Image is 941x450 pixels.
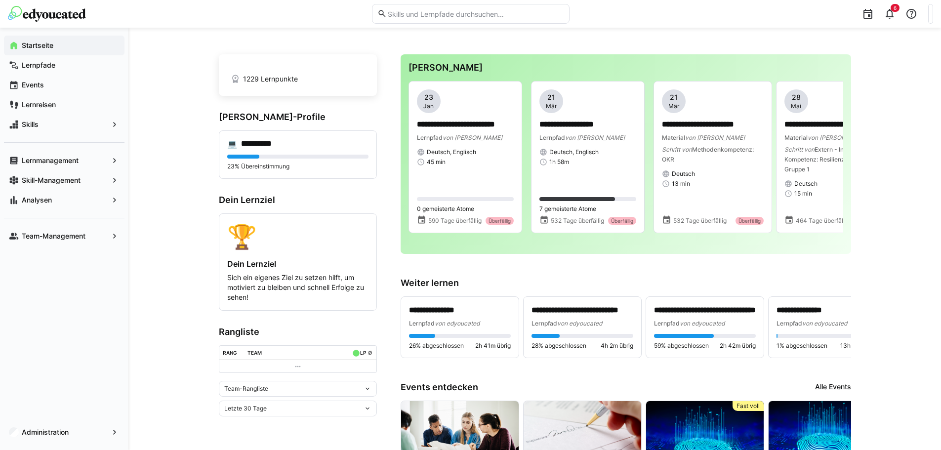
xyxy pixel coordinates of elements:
span: Schritt von [662,146,692,153]
p: Sich ein eigenes Ziel zu setzen hilft, um motiviert zu bleiben und schnell Erfolge zu sehen! [227,273,368,302]
span: Extern - Individuelle Kompetenz: Resilienz (Haufe) Gruppe 1 [784,146,871,173]
span: 2h 42m übrig [720,342,756,350]
span: 1229 Lernpunkte [243,74,298,84]
span: 532 Tage überfällig [551,217,604,225]
span: von [PERSON_NAME] [685,134,745,141]
span: Lernpfad [539,134,565,141]
span: 26% abgeschlossen [409,342,464,350]
div: Team [247,350,262,356]
span: Lernpfad [654,320,680,327]
h4: Dein Lernziel [227,259,368,269]
span: 6 [894,5,897,11]
span: 13 min [672,180,690,188]
span: Schritt von [784,146,815,153]
span: Deutsch, Englisch [427,148,476,156]
span: Mär [668,102,679,110]
span: 28% abgeschlossen [532,342,586,350]
div: Rang [223,350,237,356]
span: 28 [792,92,801,102]
input: Skills und Lernpfade durchsuchen… [387,9,564,18]
span: von edyoucated [802,320,847,327]
span: 59% abgeschlossen [654,342,709,350]
span: 23 [424,92,433,102]
span: von edyoucated [557,320,602,327]
span: Deutsch, Englisch [549,148,599,156]
span: 4h 2m übrig [601,342,633,350]
span: Lernpfad [417,134,443,141]
div: Überfällig [486,217,514,225]
span: Lernpfad [409,320,435,327]
span: 532 Tage überfällig [673,217,727,225]
span: Material [662,134,685,141]
span: Deutsch [672,170,695,178]
a: ø [368,348,372,356]
span: 7 gemeisterte Atome [539,205,596,213]
div: Überfällig [608,217,636,225]
h3: Dein Lernziel [219,195,377,205]
span: Fast voll [736,402,760,410]
div: 💻️ [227,139,237,149]
span: 2h 41m übrig [475,342,511,350]
span: 45 min [427,158,446,166]
h3: Rangliste [219,327,377,337]
a: Alle Events [815,382,851,393]
span: Methodenkompetenz: OKR [662,146,754,163]
span: Material [784,134,808,141]
h3: Weiter lernen [401,278,851,288]
span: 0 gemeisterte Atome [417,205,474,213]
span: 21 [670,92,678,102]
span: von [PERSON_NAME] [808,134,867,141]
span: Letzte 30 Tage [224,405,267,412]
span: Lernpfad [777,320,802,327]
span: 21 [547,92,555,102]
span: von edyoucated [435,320,480,327]
div: Überfällig [736,217,764,225]
h3: [PERSON_NAME] [409,62,843,73]
span: Mär [546,102,557,110]
h3: [PERSON_NAME]-Profile [219,112,377,123]
span: Team-Rangliste [224,385,268,393]
div: LP [360,350,366,356]
span: Deutsch [794,180,818,188]
span: 1h 58m [549,158,569,166]
span: Mai [791,102,801,110]
span: von [PERSON_NAME] [443,134,502,141]
span: 464 Tage überfällig [796,217,850,225]
span: 1% abgeschlossen [777,342,827,350]
span: von [PERSON_NAME] [565,134,625,141]
span: 15 min [794,190,812,198]
h3: Events entdecken [401,382,478,393]
span: von edyoucated [680,320,725,327]
span: 590 Tage überfällig [428,217,482,225]
p: 23% Übereinstimmung [227,163,368,170]
span: Lernpfad [532,320,557,327]
span: 13h 11m übrig [840,342,878,350]
div: 🏆 [227,222,368,251]
span: Jan [423,102,434,110]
